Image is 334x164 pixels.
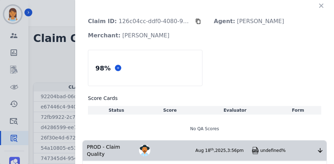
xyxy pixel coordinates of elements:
[227,148,244,153] span: 3:56pm
[83,141,139,160] div: PROD - Claim Quality
[260,148,317,153] div: undefined%
[88,18,117,25] strong: Claim ID:
[82,14,195,28] p: 126c04cc-ddf0-4080-9084-e76de8084481
[94,62,112,74] div: 98 %
[214,18,235,25] strong: Agent:
[195,106,275,115] th: Evaluator
[252,147,259,154] img: qa-pdf.svg
[195,148,252,153] div: Aug 18 , 2025 ,
[88,95,321,102] h3: Score Cards
[88,106,145,115] th: Status
[275,106,321,115] th: Form
[88,32,121,39] strong: Merchant:
[139,145,150,156] img: Avatar
[211,148,214,151] sup: th
[82,28,175,43] p: [PERSON_NAME]
[208,14,290,28] p: [PERSON_NAME]
[88,119,321,139] div: No QA Scores
[145,106,195,115] th: Score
